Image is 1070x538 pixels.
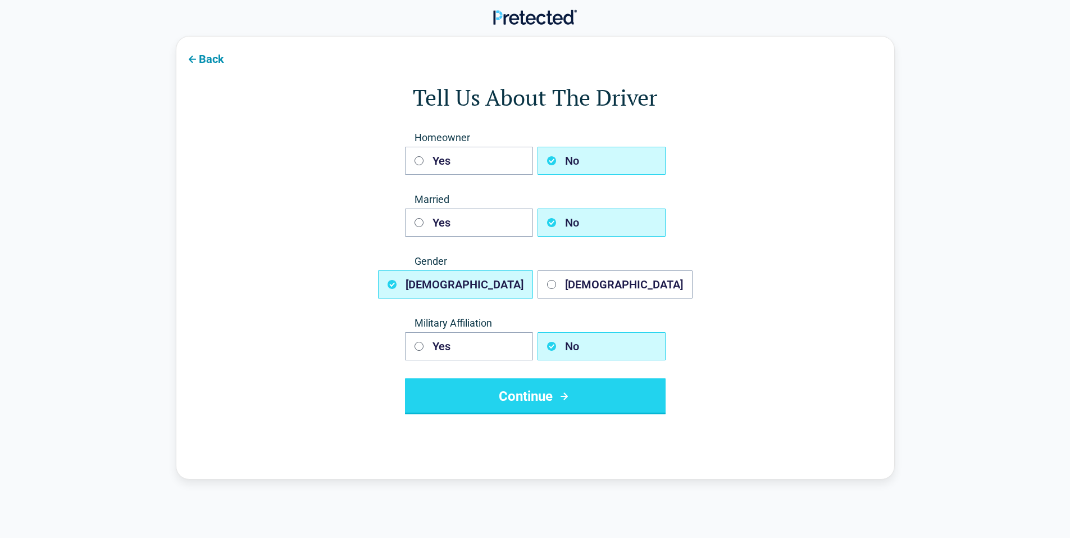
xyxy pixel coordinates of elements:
button: No [538,332,666,360]
span: Homeowner [405,131,666,144]
button: [DEMOGRAPHIC_DATA] [378,270,533,299]
span: Gender [405,255,666,268]
button: No [538,209,666,237]
h1: Tell Us About The Driver [221,82,849,113]
button: [DEMOGRAPHIC_DATA] [538,270,693,299]
button: Continue [405,378,666,414]
button: Yes [405,147,533,175]
span: Married [405,193,666,206]
span: Military Affiliation [405,317,666,330]
button: Yes [405,209,533,237]
button: No [538,147,666,175]
button: Back [176,46,233,71]
button: Yes [405,332,533,360]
